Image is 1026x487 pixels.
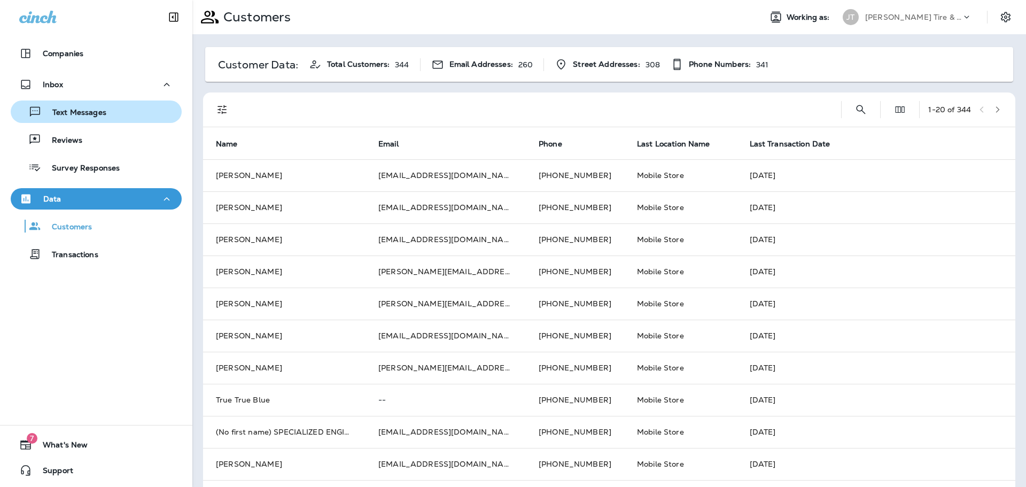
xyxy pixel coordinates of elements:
p: [PERSON_NAME] Tire & Auto [865,13,961,21]
td: [PHONE_NUMBER] [526,223,624,256]
td: [PHONE_NUMBER] [526,352,624,384]
td: [DATE] [737,191,1016,223]
span: What's New [32,440,88,453]
td: [DATE] [737,256,1016,288]
span: Email [378,140,399,149]
td: [PERSON_NAME] [203,320,366,352]
span: Mobile Store [637,427,684,437]
p: Companies [43,49,83,58]
span: Name [216,140,238,149]
button: Support [11,460,182,481]
button: Data [11,188,182,210]
td: [PHONE_NUMBER] [526,320,624,352]
div: JT [843,9,859,25]
span: Working as: [787,13,832,22]
td: [EMAIL_ADDRESS][DOMAIN_NAME] [366,448,526,480]
span: Mobile Store [637,203,684,212]
td: [DATE] [737,416,1016,448]
span: Total Customers: [327,60,390,69]
td: [PHONE_NUMBER] [526,191,624,223]
td: [DATE] [737,320,1016,352]
td: [PERSON_NAME] [203,448,366,480]
td: [PERSON_NAME] [203,159,366,191]
button: Filters [212,99,233,120]
span: Last Location Name [637,140,710,149]
span: Last Transaction Date [750,140,830,149]
td: [PHONE_NUMBER] [526,448,624,480]
p: Text Messages [42,108,106,118]
span: 7 [27,433,37,444]
td: [PERSON_NAME][EMAIL_ADDRESS][DOMAIN_NAME] [366,256,526,288]
td: [DATE] [737,159,1016,191]
span: Mobile Store [637,459,684,469]
td: [DATE] [737,288,1016,320]
p: Customers [41,222,92,233]
span: Phone Numbers: [689,60,751,69]
p: Transactions [41,250,98,260]
span: Phone [539,139,576,149]
p: 344 [395,60,409,69]
span: Mobile Store [637,395,684,405]
td: [EMAIL_ADDRESS][DOMAIN_NAME] [366,223,526,256]
p: 260 [518,60,533,69]
td: [PHONE_NUMBER] [526,256,624,288]
p: Survey Responses [41,164,120,174]
td: [DATE] [737,384,1016,416]
span: Name [216,139,252,149]
td: [EMAIL_ADDRESS][DOMAIN_NAME] [366,416,526,448]
span: Last Location Name [637,139,724,149]
button: Transactions [11,243,182,265]
span: Support [32,466,73,479]
td: [PHONE_NUMBER] [526,159,624,191]
td: [DATE] [737,352,1016,384]
button: Companies [11,43,182,64]
td: [EMAIL_ADDRESS][DOMAIN_NAME] [366,159,526,191]
td: [PERSON_NAME] [203,352,366,384]
td: [PHONE_NUMBER] [526,288,624,320]
p: Inbox [43,80,63,89]
span: Mobile Store [637,267,684,276]
p: Customers [219,9,291,25]
td: [DATE] [737,223,1016,256]
span: Phone [539,140,562,149]
button: Settings [996,7,1015,27]
button: Search Customers [850,99,872,120]
span: Email [378,139,413,149]
span: Last Transaction Date [750,139,844,149]
span: Mobile Store [637,299,684,308]
span: Mobile Store [637,331,684,341]
td: (No first name) SPECIALIZED ENGINEERING SOLUTIONS. [203,416,366,448]
button: Text Messages [11,101,182,123]
span: Email Addresses: [449,60,513,69]
button: Customers [11,215,182,237]
td: [PERSON_NAME][EMAIL_ADDRESS][PERSON_NAME][DOMAIN_NAME] [366,352,526,384]
td: [PHONE_NUMBER] [526,384,624,416]
div: 1 - 20 of 344 [928,105,971,114]
p: Data [43,195,61,203]
td: [PERSON_NAME] [203,191,366,223]
td: [DATE] [737,448,1016,480]
button: Survey Responses [11,156,182,179]
p: 341 [756,60,768,69]
td: [EMAIL_ADDRESS][DOMAIN_NAME] [366,320,526,352]
td: [PERSON_NAME] [203,288,366,320]
button: Inbox [11,74,182,95]
p: 308 [646,60,660,69]
td: True True Blue [203,384,366,416]
td: [PERSON_NAME][EMAIL_ADDRESS][PERSON_NAME][DOMAIN_NAME] [366,288,526,320]
button: Edit Fields [889,99,911,120]
span: Mobile Store [637,171,684,180]
span: Mobile Store [637,363,684,373]
button: 7What's New [11,434,182,455]
p: Reviews [41,136,82,146]
td: [PERSON_NAME] [203,256,366,288]
td: [PERSON_NAME] [203,223,366,256]
button: Reviews [11,128,182,151]
td: [EMAIL_ADDRESS][DOMAIN_NAME] [366,191,526,223]
td: [PHONE_NUMBER] [526,416,624,448]
span: Mobile Store [637,235,684,244]
p: -- [378,396,513,404]
button: Collapse Sidebar [159,6,189,28]
p: Customer Data: [218,60,298,69]
span: Street Addresses: [573,60,640,69]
